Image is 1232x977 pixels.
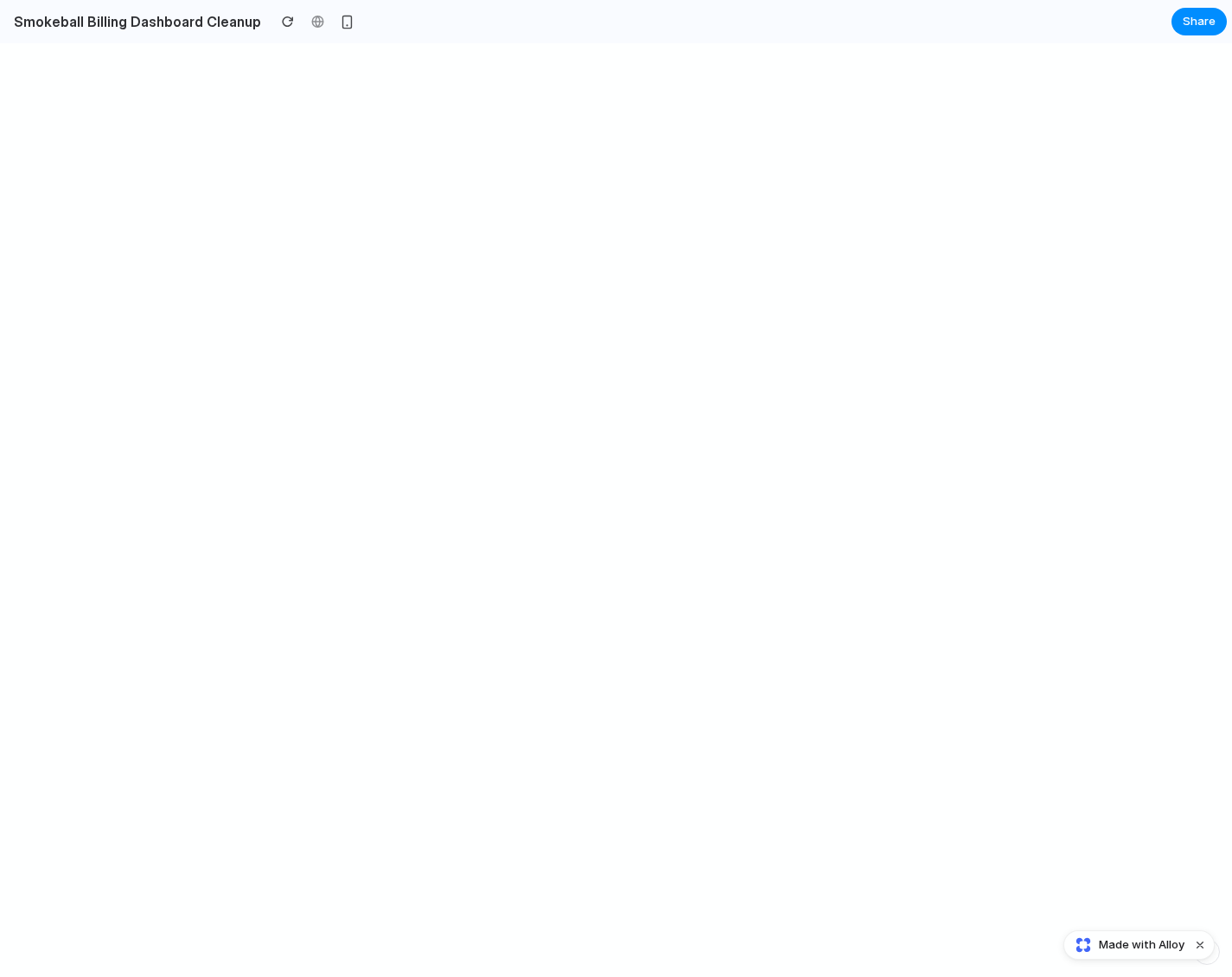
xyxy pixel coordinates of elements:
span: Made with Alloy [1099,936,1184,954]
button: Dismiss watermark [1190,935,1210,955]
a: Made with Alloy [1064,936,1186,954]
h2: Smokeball Billing Dashboard Cleanup [7,11,261,32]
button: Share [1171,8,1227,35]
span: Share [1183,13,1216,30]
